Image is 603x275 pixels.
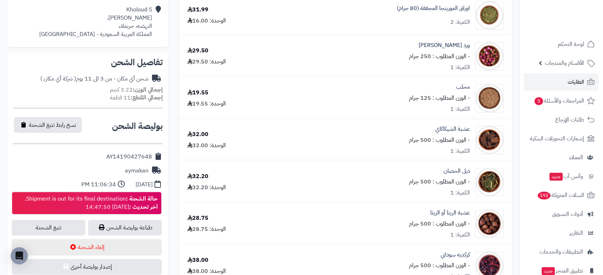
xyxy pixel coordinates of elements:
[187,6,208,14] div: 31.99
[106,153,152,161] div: AY14190427648
[110,85,163,94] small: 3.22 كجم
[187,100,226,108] div: الوحدة: 19.55
[187,256,208,264] div: 38.00
[524,168,599,185] a: وآتس آبجديد
[456,83,470,91] a: محلب
[409,94,470,102] small: - الوزن المطلوب : 125 جرام
[110,93,163,102] small: 11 قطعة
[542,267,555,275] span: جديد
[12,239,162,255] button: إلغاء الشحنة
[538,192,551,199] span: 192
[569,228,583,238] span: التقارير
[81,181,116,189] div: 11:06:34 PM
[125,167,148,175] div: aymakan
[476,42,503,71] img: 1645466661-Mohamadi%20Flowers-90x90.jpg
[539,247,583,257] span: التطبيقات والخدمات
[524,243,599,260] a: التطبيقات والخدمات
[450,63,470,72] div: الكمية: 1
[136,181,153,189] div: [DATE]
[524,111,599,128] a: طلبات الإرجاع
[12,259,162,275] button: إصدار بوليصة أخرى
[524,206,599,223] a: أدوات التسويق
[568,77,584,87] span: الطلبات
[450,147,470,155] div: الكمية: 1
[549,171,583,181] span: وآتس آب
[537,190,584,200] span: السلات المتروكة
[530,134,584,144] span: إشعارات التحويلات البنكية
[476,1,503,30] img: 1633578113-Moringa-90x90.jpg
[409,52,470,61] small: - الوزن المطلوب : 250 جرام
[450,18,470,26] div: الكمية: 2
[39,6,152,38] div: Kholoud S [PERSON_NAME]، النهضه، حريملاء المملكة العربية السعودية - [GEOGRAPHIC_DATA]
[126,194,158,203] strong: حالة الشحنة :
[12,220,85,235] a: تتبع الشحنة
[187,183,226,192] div: الوحدة: 32.20
[187,225,226,233] div: الوحدة: 28.75
[476,126,503,154] img: 1645466698-Shikakai-90x90.jpg
[187,130,208,139] div: 32.00
[558,39,584,49] span: لوحة التحكم
[524,73,599,90] a: الطلبات
[476,84,503,113] img: 1639891427-Mahaleb-90x90.jpg
[450,189,470,197] div: الكمية: 1
[476,168,503,196] img: 1650694361-Hosetail-90x90.jpg
[29,121,76,129] span: نسخ رابط تتبع الشحنة
[524,36,599,53] a: لوحة التحكم
[133,85,163,94] strong: إجمالي الوزن:
[524,149,599,166] a: العملاء
[187,214,208,222] div: 28.75
[129,203,158,211] strong: آخر تحديث :
[409,177,470,186] small: - الوزن المطلوب : 500 جرام
[131,93,163,102] strong: إجمالي القطع:
[409,136,470,144] small: - الوزن المطلوب : 500 جرام
[450,105,470,113] div: الكمية: 1
[444,167,470,175] a: ذيل الحصان
[187,47,208,55] div: 29.50
[534,96,584,106] span: المراجعات والأسئلة
[409,219,470,228] small: - الوزن المطلوب : 500 جرام
[112,122,163,130] h2: بوليصة الشحن
[524,130,599,147] a: إشعارات التحويلات البنكية
[441,251,470,259] a: كركديه سوداني
[554,19,596,34] img: logo-2.png
[534,97,543,105] span: 5
[25,195,158,211] div: Shipment is out for its final destination. [DATE] 14:47:50
[88,220,162,235] a: طباعة بوليصة الشحن
[187,58,226,66] div: الوحدة: 29.50
[409,261,470,270] small: - الوزن المطلوب : 500 جرام
[187,172,208,181] div: 32.20
[476,209,503,238] img: 1660069561-Reetha-90x90.jpg
[524,187,599,204] a: السلات المتروكة192
[419,41,470,50] a: ورد [PERSON_NAME]
[545,58,584,68] span: الأقسام والمنتجات
[555,115,584,125] span: طلبات الإرجاع
[40,75,148,83] div: شحن أي مكان - من 3 الى 11 يوم
[187,141,226,150] div: الوحدة: 32.00
[397,4,470,12] a: اوراق المورينجا المجففة (80 جرام)
[13,58,163,67] h2: تفاصيل الشحن
[524,92,599,109] a: المراجعات والأسئلة5
[430,209,470,217] a: عشبة الريتا أو الريثا
[450,231,470,239] div: الكمية: 1
[187,89,208,97] div: 19.55
[569,152,583,162] span: العملاء
[552,209,583,219] span: أدوات التسويق
[435,125,470,133] a: عشبة الشيكاكاي
[11,247,28,264] div: Open Intercom Messenger
[524,224,599,242] a: التقارير
[549,173,563,181] span: جديد
[40,74,76,83] span: ( شركة أي مكان )
[14,117,82,133] button: نسخ رابط تتبع الشحنة
[187,17,226,25] div: الوحدة: 16.00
